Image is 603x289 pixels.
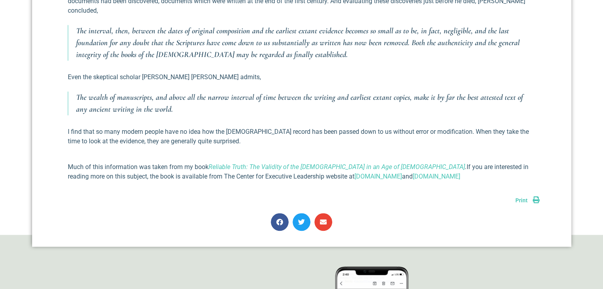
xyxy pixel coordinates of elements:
p: The interval, then, between the dates of original composition and the earliest extant evidence be... [76,25,536,61]
a: [DOMAIN_NAME] [354,173,402,180]
div: Share on twitter [293,213,310,231]
p: The wealth of manuscripts, and above all the narrow interval of time between the writing and earl... [76,91,536,115]
em: . [209,163,467,171]
a: Print [515,197,540,203]
p: Much of this information was taken from my book If you are interested in reading more on this sub... [68,162,536,181]
span: Print [515,197,528,203]
a: Reliable Truth: The Validity of the [DEMOGRAPHIC_DATA] in an Age of [DEMOGRAPHIC_DATA] [209,163,465,171]
a: [DOMAIN_NAME] [413,173,460,180]
div: Share on facebook [271,213,289,231]
div: Share on email [314,213,332,231]
p: Even the skeptical scholar [PERSON_NAME] [PERSON_NAME] admits, [68,72,536,82]
p: I find that so many modern people have no idea how the [DEMOGRAPHIC_DATA] record has been passed ... [68,127,536,146]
